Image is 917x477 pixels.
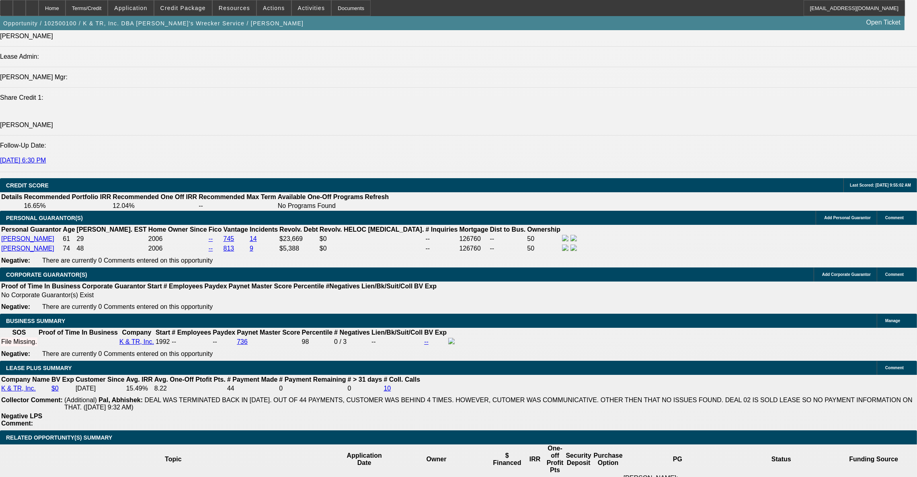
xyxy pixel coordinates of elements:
[148,245,163,252] span: 2006
[122,329,152,336] b: Company
[885,366,904,370] span: Comment
[293,283,324,290] b: Percentile
[1,303,30,310] b: Negative:
[1,245,54,252] a: [PERSON_NAME]
[302,338,332,345] div: 98
[1,291,440,299] td: No Corporate Guarantor(s) Exist
[257,0,291,16] button: Actions
[424,329,447,336] b: BV Exp
[126,384,153,393] td: 15.49%
[371,337,423,346] td: --
[382,444,491,474] th: Owner
[459,244,489,253] td: 126760
[302,329,332,336] b: Percentile
[148,235,163,242] span: 2006
[213,0,256,16] button: Resources
[277,202,364,210] td: No Programs Found
[219,5,250,11] span: Resources
[76,244,147,253] td: 48
[863,16,904,29] a: Open Ticket
[490,226,526,233] b: Dist to Bus.
[831,444,917,474] th: Funding Source
[490,444,523,474] th: $ Financed
[62,244,75,253] td: 74
[250,226,278,233] b: Incidents
[1,226,61,233] b: Personal Guarantor
[6,434,112,441] span: RELATED OPPORTUNITY(S) SUMMARY
[237,338,248,345] a: 736
[885,216,904,220] span: Comment
[1,350,30,357] b: Negative:
[885,319,900,323] span: Manage
[205,283,227,290] b: Paydex
[1,413,42,427] b: Negative LPS Comment:
[3,20,304,27] span: Opportunity / 102500100 / K & TR, Inc. DBA [PERSON_NAME]'s Wrecker Service / [PERSON_NAME]
[64,397,913,411] span: DEAL WAS TERMINATED BACK IN [DATE]. OUT OF 44 PAYMENTS, CUSTOMER WAS BEHIND 4 TIMES. HOWEVER, CUT...
[156,329,170,336] b: Start
[213,329,235,336] b: Paydex
[172,329,211,336] b: # Employees
[164,283,203,290] b: # Employees
[62,234,75,243] td: 61
[227,384,278,393] td: 44
[42,303,213,310] span: There are currently 0 Comments entered on this opportunity
[154,0,212,16] button: Credit Package
[460,226,488,233] b: Mortgage
[76,234,147,243] td: 29
[38,329,118,337] th: Proof of Time In Business
[334,329,370,336] b: # Negatives
[824,216,871,220] span: Add Personal Guarantor
[198,202,277,210] td: --
[1,338,37,345] div: File Missing.
[320,226,424,233] b: Revolv. HELOC [MEDICAL_DATA].
[148,226,207,233] b: Home Owner Since
[76,376,125,383] b: Customer Since
[414,283,437,290] b: BV Exp
[209,245,213,252] a: --
[6,318,65,324] span: BUSINESS SUMMARY
[384,385,391,392] a: 10
[1,282,81,290] th: Proof of Time In Business
[326,283,360,290] b: #Negatives
[319,234,425,243] td: $0
[425,244,458,253] td: --
[562,235,568,241] img: facebook-icon.png
[42,350,213,357] span: There are currently 0 Comments entered on this opportunity
[334,338,370,345] div: 0 / 3
[114,5,147,11] span: Application
[198,193,277,201] th: Recommended Max Term
[564,444,593,474] th: Security Deposit
[523,444,546,474] th: IRR
[277,193,364,201] th: Available One-Off Programs
[1,397,63,403] b: Collector Comment:
[209,226,222,233] b: Fico
[119,338,154,345] a: K & TR, Inc.
[224,226,248,233] b: Vantage
[732,444,830,474] th: Status
[160,5,206,11] span: Credit Package
[279,244,318,253] td: $5,388
[279,226,318,233] b: Revolv. Debt
[1,376,50,383] b: Company Name
[42,257,213,264] span: There are currently 0 Comments entered on this opportunity
[224,235,234,242] a: 745
[371,329,423,336] b: Lien/Bk/Suit/Coll
[593,444,623,474] th: Purchase Option
[424,338,429,345] a: --
[63,226,75,233] b: Age
[209,235,213,242] a: --
[490,244,526,253] td: --
[490,234,526,243] td: --
[527,226,560,233] b: Ownership
[237,329,300,336] b: Paynet Master Score
[279,376,346,383] b: # Payment Remaining
[298,5,325,11] span: Activities
[227,376,277,383] b: # Payment Made
[279,234,318,243] td: $23,669
[527,234,561,243] td: 50
[319,244,425,253] td: $0
[850,183,911,187] span: Last Scored: [DATE] 9:55:02 AM
[6,182,49,189] span: CREDIT SCORE
[229,283,292,290] b: Paynet Master Score
[51,385,59,392] a: $0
